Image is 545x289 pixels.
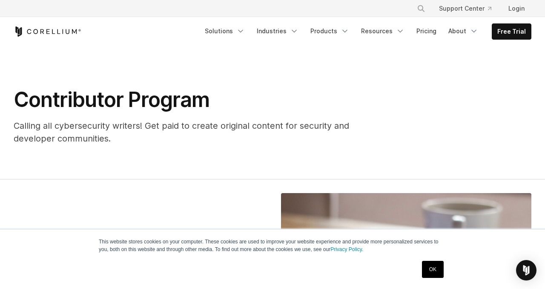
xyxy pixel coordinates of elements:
a: Support Center [432,1,498,16]
div: Navigation Menu [200,23,531,40]
div: Navigation Menu [407,1,531,16]
a: Industries [252,23,304,39]
div: Open Intercom Messenger [516,260,536,280]
p: Calling all cybersecurity writers! Get paid to create original content for security and developer... [14,119,373,145]
a: Login [502,1,531,16]
h1: Contributor Program [14,87,373,113]
button: Search [413,1,429,16]
a: Free Trial [492,24,531,39]
a: OK [422,261,444,278]
a: Privacy Policy. [330,246,363,252]
a: Products [305,23,354,39]
a: Solutions [200,23,250,39]
a: Corellium Home [14,26,81,37]
a: About [443,23,483,39]
a: Pricing [411,23,442,39]
a: Resources [356,23,410,39]
p: This website stores cookies on your computer. These cookies are used to improve your website expe... [99,238,446,253]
